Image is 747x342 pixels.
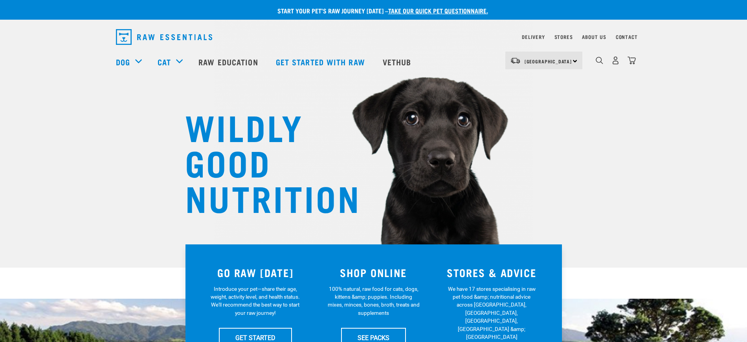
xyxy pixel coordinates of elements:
span: [GEOGRAPHIC_DATA] [525,60,572,63]
img: Raw Essentials Logo [116,29,212,45]
img: van-moving.png [510,57,521,64]
a: Dog [116,56,130,68]
a: take our quick pet questionnaire. [388,9,488,12]
p: We have 17 stores specialising in raw pet food &amp; nutritional advice across [GEOGRAPHIC_DATA],... [446,285,538,341]
a: Vethub [375,46,421,78]
nav: dropdown navigation [110,26,638,48]
img: home-icon@2x.png [628,56,636,65]
p: Introduce your pet—share their age, weight, activity level, and health status. We'll recommend th... [209,285,301,317]
a: Delivery [522,35,545,38]
a: Stores [554,35,573,38]
h3: STORES & ADVICE [437,266,546,279]
h3: SHOP ONLINE [319,266,428,279]
a: Cat [158,56,171,68]
h3: GO RAW [DATE] [201,266,310,279]
a: Raw Education [191,46,268,78]
a: About Us [582,35,606,38]
a: Get started with Raw [268,46,375,78]
a: Contact [616,35,638,38]
h1: WILDLY GOOD NUTRITION [185,108,342,214]
img: home-icon-1@2x.png [596,57,603,64]
img: user.png [611,56,620,65]
p: 100% natural, raw food for cats, dogs, kittens &amp; puppies. Including mixes, minces, bones, bro... [327,285,420,317]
